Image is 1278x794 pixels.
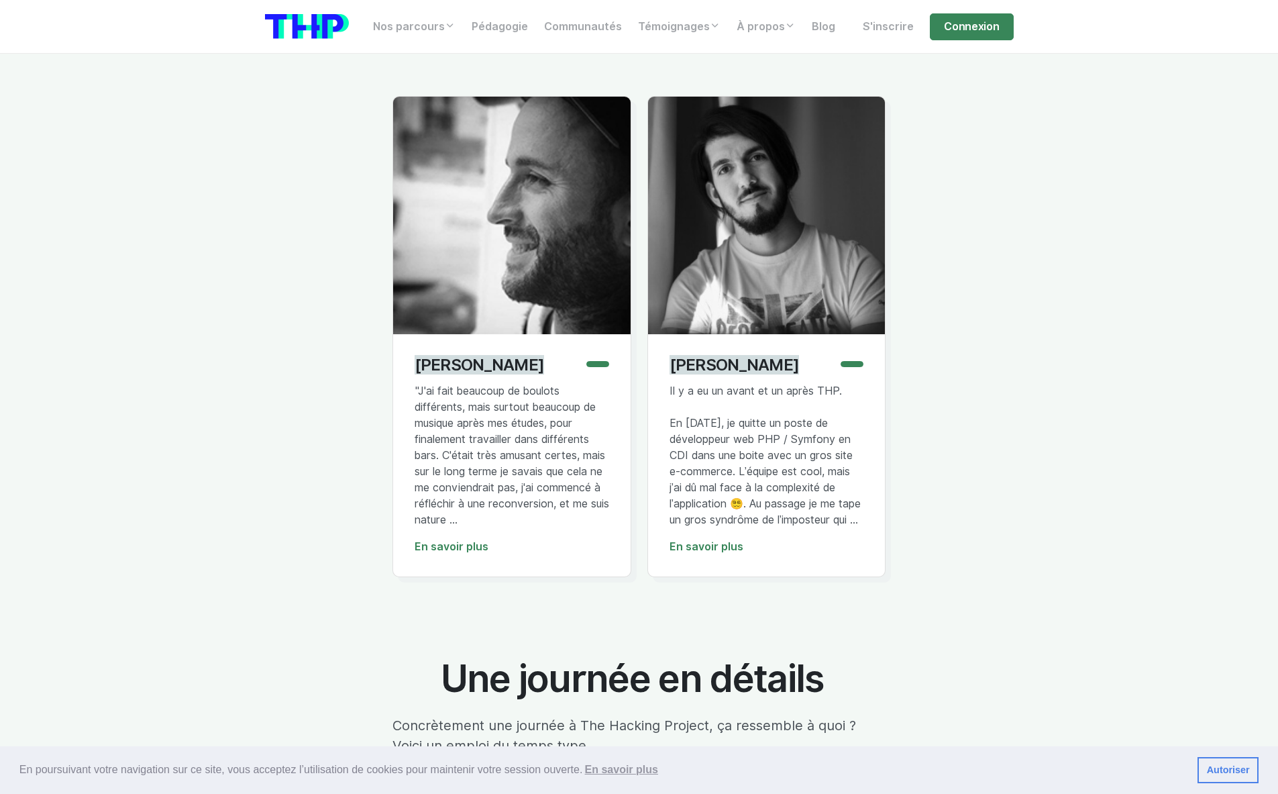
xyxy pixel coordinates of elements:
[648,97,886,334] img: David Bento-Pereira
[670,355,800,375] p: [PERSON_NAME]
[365,13,464,40] a: Nos parcours
[930,13,1013,40] a: Connexion
[464,13,536,40] a: Pédagogie
[415,383,609,528] p: "J'ai fait beaucoup de boulots différents, mais surtout beaucoup de musique après mes études, pou...
[729,13,804,40] a: À propos
[441,658,838,699] h2: Une journée en détails
[804,13,843,40] a: Blog
[19,760,1187,780] span: En poursuivant votre navigation sur ce site, vous acceptez l’utilisation de cookies pour mainteni...
[1197,757,1259,784] a: dismiss cookie message
[630,13,729,40] a: Témoignages
[582,760,660,780] a: learn more about cookies
[670,383,864,528] p: Il y a eu un avant et un après THP. En [DATE], je quitte un poste de développeur web PHP / Symfon...
[265,14,349,39] img: logo
[393,97,631,334] img: Julien Laville
[670,540,743,553] a: En savoir plus
[536,13,630,40] a: Communautés
[415,540,488,553] a: En savoir plus
[415,355,545,375] p: [PERSON_NAME]
[392,715,886,756] p: Concrètement une journée à The Hacking Project, ça ressemble à quoi ? Voici un emploi du temps type.
[855,13,922,40] a: S'inscrire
